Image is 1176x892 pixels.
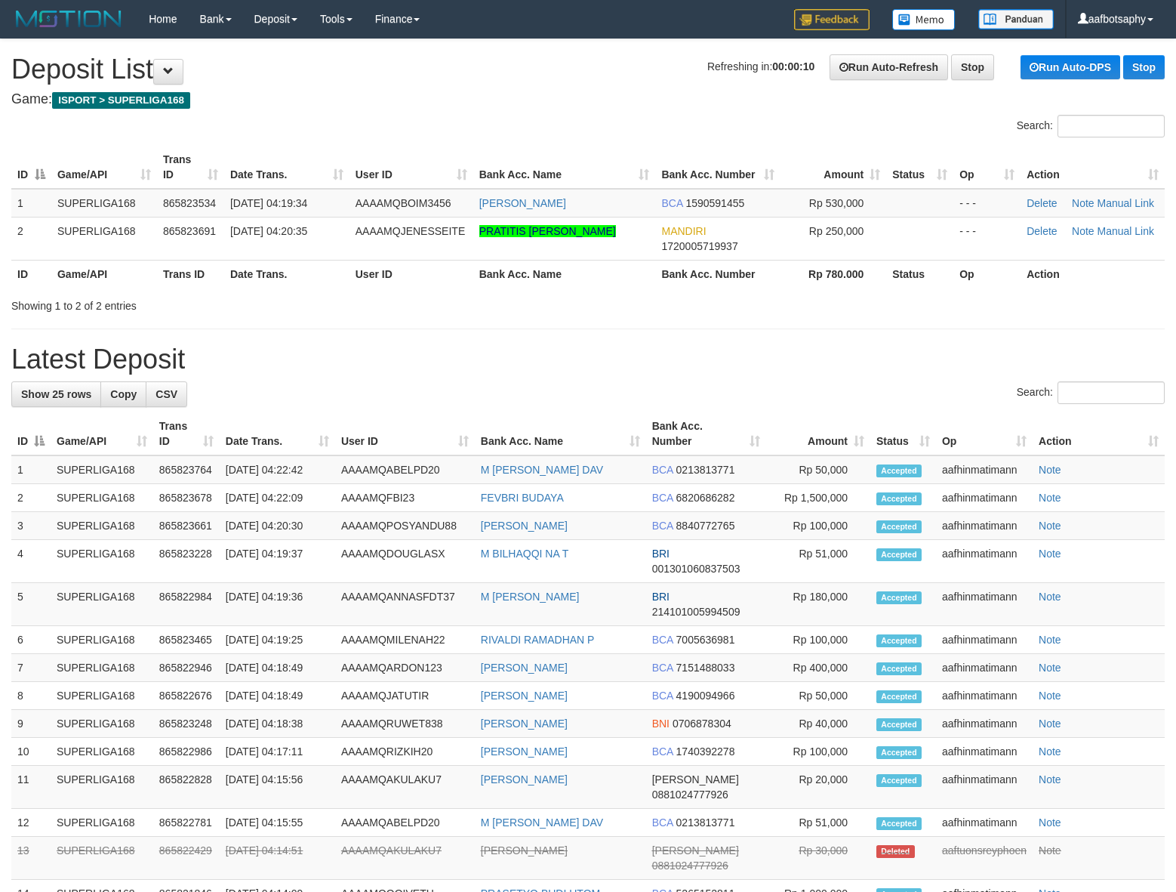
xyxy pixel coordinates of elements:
span: Rp 530,000 [809,197,864,209]
a: Note [1039,718,1061,730]
td: aafhinmatimann [936,809,1033,837]
a: FEVBRI BUDAYA [481,492,564,504]
th: ID [11,260,51,288]
td: 10 [11,738,51,766]
td: AAAAMQABELPD20 [335,809,475,837]
a: Note [1039,816,1061,829]
th: Bank Acc. Name: activate to sort column ascending [473,146,656,189]
span: [DATE] 04:20:35 [230,225,307,237]
td: 7 [11,654,51,682]
th: Trans ID [157,260,224,288]
td: [DATE] 04:22:09 [220,484,335,512]
span: Accepted [876,520,922,533]
td: aaftuonsreyphoen [936,837,1033,880]
td: Rp 50,000 [766,682,870,710]
th: Bank Acc. Number: activate to sort column ascending [655,146,780,189]
a: [PERSON_NAME] [481,718,568,730]
th: ID: activate to sort column descending [11,146,51,189]
td: SUPERLIGA168 [51,512,153,540]
a: Show 25 rows [11,381,101,407]
span: Accepted [876,746,922,759]
span: Copy 0881024777926 to clipboard [652,860,728,872]
td: Rp 100,000 [766,626,870,654]
td: AAAAMQJATUTIR [335,682,475,710]
span: BRI [652,548,670,560]
th: Op: activate to sort column ascending [936,412,1033,455]
td: 12 [11,809,51,837]
td: 865823228 [153,540,220,583]
td: AAAAMQAKULAKU7 [335,837,475,880]
td: aafhinmatimann [936,626,1033,654]
td: AAAAMQABELPD20 [335,455,475,484]
th: User ID [349,260,473,288]
span: Copy 4190094966 to clipboard [676,690,735,702]
span: BNI [652,718,670,730]
td: SUPERLIGA168 [51,626,153,654]
td: 2 [11,484,51,512]
td: 865823661 [153,512,220,540]
span: BCA [652,464,673,476]
td: AAAAMQDOUGLASX [335,540,475,583]
td: Rp 180,000 [766,583,870,626]
a: [PERSON_NAME] [481,662,568,674]
span: CSV [155,388,177,400]
span: Show 25 rows [21,388,91,400]
td: aafhinmatimann [936,738,1033,766]
span: [DATE] 04:19:34 [230,197,307,209]
span: Copy 001301060837503 to clipboard [652,563,740,575]
a: Note [1039,548,1061,560]
input: Search: [1057,381,1165,404]
span: Copy 214101005994509 to clipboard [652,606,740,618]
th: User ID: activate to sort column ascending [349,146,473,189]
td: 1 [11,455,51,484]
span: Copy 1740392278 to clipboard [676,745,735,758]
span: Copy 7005636981 to clipboard [676,634,735,646]
th: Action: activate to sort column ascending [1021,146,1165,189]
a: Stop [951,54,994,80]
td: - - - [953,189,1021,218]
th: Date Trans. [224,260,349,288]
span: Copy 0706878304 to clipboard [673,718,731,730]
td: [DATE] 04:18:49 [220,682,335,710]
img: MOTION_logo.png [11,8,126,30]
a: M [PERSON_NAME] [481,591,580,603]
td: 8 [11,682,51,710]
a: Note [1039,745,1061,758]
img: Button%20Memo.svg [892,9,956,30]
td: AAAAMQFBI23 [335,484,475,512]
td: Rp 51,000 [766,540,870,583]
td: SUPERLIGA168 [51,484,153,512]
a: Note [1039,690,1061,702]
td: 865822676 [153,682,220,710]
span: 865823534 [163,197,216,209]
td: [DATE] 04:19:37 [220,540,335,583]
a: [PERSON_NAME] [481,844,568,857]
td: 2 [11,217,51,260]
a: Note [1072,225,1094,237]
a: [PERSON_NAME] [479,197,566,209]
a: Note [1039,464,1061,476]
a: [PERSON_NAME] [481,745,568,758]
td: SUPERLIGA168 [51,710,153,738]
label: Search: [1017,381,1165,404]
td: AAAAMQANNASFDT37 [335,583,475,626]
td: [DATE] 04:19:25 [220,626,335,654]
td: 865822986 [153,738,220,766]
td: 1 [11,189,51,218]
div: Showing 1 to 2 of 2 entries [11,292,479,313]
a: [PERSON_NAME] [481,773,568,786]
a: [PERSON_NAME] [481,690,568,702]
a: Note [1039,773,1061,786]
td: SUPERLIGA168 [51,583,153,626]
th: Trans ID: activate to sort column ascending [153,412,220,455]
th: Op [953,260,1021,288]
a: Note [1039,844,1061,857]
span: Copy 0213813771 to clipboard [676,464,735,476]
td: 865823465 [153,626,220,654]
span: BCA [652,634,673,646]
a: M BILHAQQI NA T [481,548,568,560]
span: 865823691 [163,225,216,237]
td: [DATE] 04:19:36 [220,583,335,626]
th: Game/API [51,260,157,288]
span: AAAAMQJENESSEITE [356,225,465,237]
